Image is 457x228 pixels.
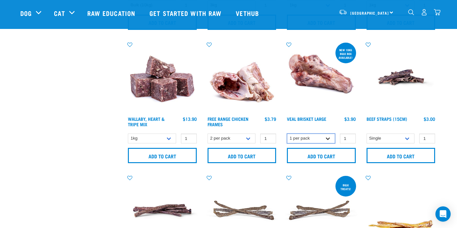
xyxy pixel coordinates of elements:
[81,0,143,26] a: Raw Education
[408,9,414,15] img: home-icon-1@2x.png
[128,148,197,163] input: Add to cart
[335,180,356,194] div: BULK TREATS!
[126,41,198,114] img: 1174 Wallaby Heart Tripe Mix 01
[287,118,326,120] a: Veal Brisket Large
[265,116,276,121] div: $3.79
[424,116,435,121] div: $3.00
[365,41,437,114] img: Raw Essentials Beef Straps 15cm 6 Pack
[183,116,197,121] div: $13.90
[181,134,197,143] input: 1
[350,12,389,14] span: [GEOGRAPHIC_DATA]
[128,118,165,125] a: Wallaby, Heart & Tripe Mix
[421,9,427,16] img: user.png
[435,206,451,222] div: Open Intercom Messenger
[335,45,356,62] div: new 10kg bulk box available!
[54,8,65,18] a: Cat
[260,134,276,143] input: 1
[340,134,356,143] input: 1
[367,118,407,120] a: Beef Straps (15cm)
[143,0,229,26] a: Get started with Raw
[229,0,267,26] a: Vethub
[20,8,32,18] a: Dog
[208,118,248,125] a: Free Range Chicken Frames
[339,9,347,15] img: van-moving.png
[344,116,356,121] div: $3.90
[419,134,435,143] input: 1
[208,148,276,163] input: Add to cart
[434,9,440,16] img: home-icon@2x.png
[367,148,435,163] input: Add to cart
[287,148,356,163] input: Add to cart
[285,41,357,114] img: 1205 Veal Brisket 1pp 01
[206,41,278,114] img: 1236 Chicken Frame Turks 01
